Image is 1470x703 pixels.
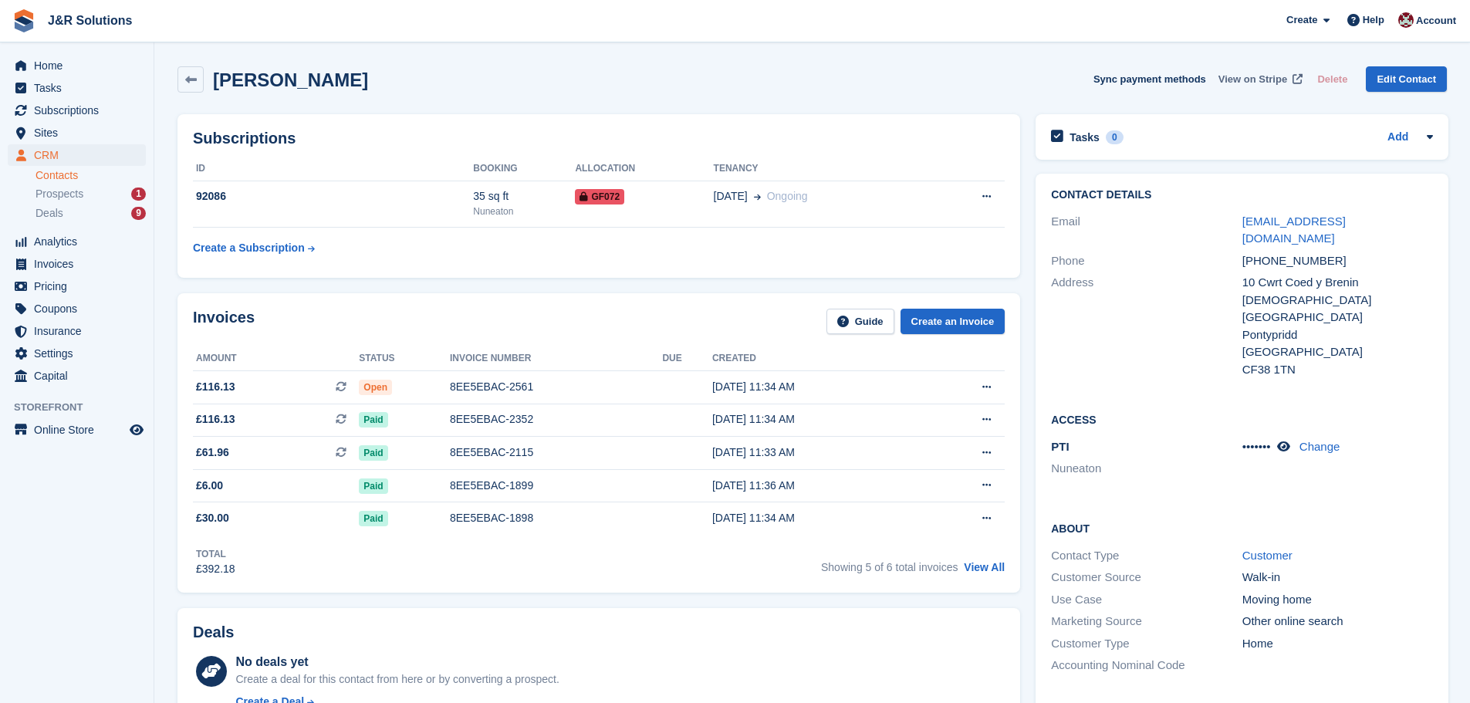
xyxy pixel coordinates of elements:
span: £6.00 [196,478,223,494]
div: [DATE] 11:36 AM [712,478,923,494]
a: Deals 9 [35,205,146,221]
th: Status [359,346,450,371]
div: [DATE] 11:33 AM [712,444,923,461]
a: menu [8,419,146,441]
a: Customer [1242,549,1293,562]
span: Open [359,380,392,395]
span: [DATE] [714,188,748,204]
th: Invoice number [450,346,662,371]
a: Create a Subscription [193,234,315,262]
span: Subscriptions [34,100,127,121]
div: CF38 1TN [1242,361,1433,379]
a: menu [8,365,146,387]
div: [DATE] 11:34 AM [712,379,923,395]
span: Online Store [34,419,127,441]
div: [GEOGRAPHIC_DATA] [1242,343,1433,361]
div: [DATE] 11:34 AM [712,411,923,428]
button: Delete [1311,66,1353,92]
span: Ongoing [767,190,808,202]
span: Create [1286,12,1317,28]
span: Paid [359,445,387,461]
a: menu [8,77,146,99]
a: Change [1299,440,1340,453]
div: 8EE5EBAC-1898 [450,510,662,526]
a: Add [1387,129,1408,147]
span: £116.13 [196,411,235,428]
a: menu [8,231,146,252]
a: menu [8,298,146,319]
h2: [PERSON_NAME] [213,69,368,90]
div: Create a Subscription [193,240,305,256]
a: J&R Solutions [42,8,138,33]
span: Help [1363,12,1384,28]
a: menu [8,122,146,144]
a: Guide [826,309,894,334]
a: View All [964,561,1005,573]
a: menu [8,144,146,166]
div: 8EE5EBAC-2115 [450,444,662,461]
img: stora-icon-8386f47178a22dfd0bd8f6a31ec36ba5ce8667c1dd55bd0f319d3a0aa187defe.svg [12,9,35,32]
span: Home [34,55,127,76]
a: [EMAIL_ADDRESS][DOMAIN_NAME] [1242,215,1346,245]
span: Insurance [34,320,127,342]
span: Sites [34,122,127,144]
h2: Invoices [193,309,255,334]
div: Pontypridd [1242,326,1433,344]
a: View on Stripe [1212,66,1306,92]
h2: Access [1051,411,1433,427]
a: Create an Invoice [901,309,1005,334]
img: Julie Morgan [1398,12,1414,28]
div: 0 [1106,130,1124,144]
th: Allocation [575,157,713,181]
h2: Subscriptions [193,130,1005,147]
span: Pricing [34,275,127,297]
th: ID [193,157,473,181]
div: Walk-in [1242,569,1433,586]
th: Tenancy [714,157,931,181]
div: Home [1242,635,1433,653]
div: 1 [131,188,146,201]
a: Preview store [127,421,146,439]
th: Booking [473,157,575,181]
div: 8EE5EBAC-2561 [450,379,662,395]
span: Coupons [34,298,127,319]
div: [PHONE_NUMBER] [1242,252,1433,270]
th: Created [712,346,923,371]
span: Paid [359,412,387,428]
div: Moving home [1242,591,1433,609]
h2: About [1051,520,1433,536]
h2: Deals [193,624,234,641]
h2: Contact Details [1051,189,1433,201]
span: GF072 [575,189,624,204]
a: Edit Contact [1366,66,1447,92]
a: menu [8,55,146,76]
span: £61.96 [196,444,229,461]
span: View on Stripe [1218,72,1287,87]
li: Nuneaton [1051,460,1242,478]
span: Prospects [35,187,83,201]
a: menu [8,275,146,297]
div: Other online search [1242,613,1433,630]
a: menu [8,320,146,342]
div: [DEMOGRAPHIC_DATA][GEOGRAPHIC_DATA] [1242,292,1433,326]
div: [DATE] 11:34 AM [712,510,923,526]
span: Storefront [14,400,154,415]
th: Amount [193,346,359,371]
a: Contacts [35,168,146,183]
a: menu [8,100,146,121]
div: 35 sq ft [473,188,575,204]
div: Contact Type [1051,547,1242,565]
div: Customer Source [1051,569,1242,586]
div: Marketing Source [1051,613,1242,630]
div: Address [1051,274,1242,378]
span: Showing 5 of 6 total invoices [821,561,958,573]
a: Prospects 1 [35,186,146,202]
span: Capital [34,365,127,387]
div: Phone [1051,252,1242,270]
span: Analytics [34,231,127,252]
div: Total [196,547,235,561]
a: menu [8,343,146,364]
span: Invoices [34,253,127,275]
th: Due [662,346,712,371]
span: Paid [359,478,387,494]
